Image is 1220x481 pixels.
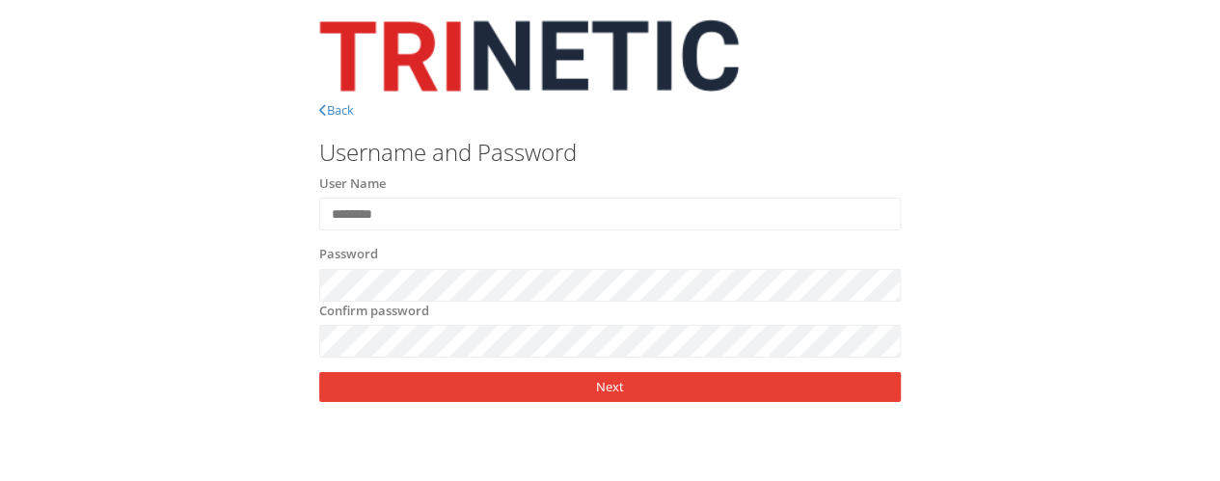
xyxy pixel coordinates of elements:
[319,372,901,402] a: Next
[319,140,901,165] h3: Username and Password
[319,245,378,264] label: Password
[319,101,354,119] a: Back
[319,174,386,194] label: User Name
[319,302,429,321] label: Confirm password
[319,19,738,92] img: Wordmark.png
